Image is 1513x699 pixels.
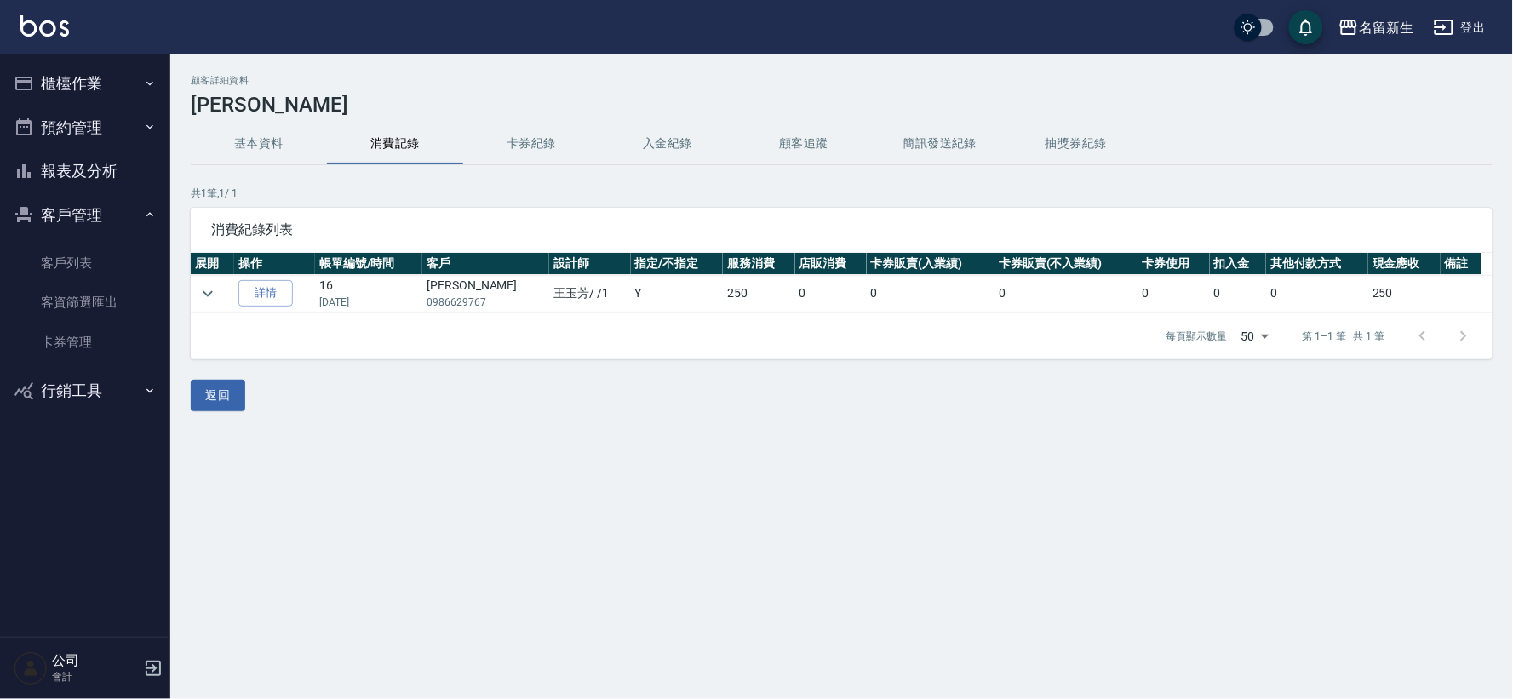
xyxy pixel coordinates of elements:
a: 客戶列表 [7,244,163,283]
button: 名留新生 [1332,10,1420,45]
button: 入金紀錄 [599,123,736,164]
img: Person [14,651,48,685]
span: 消費紀錄列表 [211,221,1472,238]
th: 卡券販賣(入業績) [867,253,995,275]
th: 卡券販賣(不入業績) [994,253,1138,275]
a: 詳情 [238,280,293,307]
th: 操作 [234,253,315,275]
button: 抽獎券紀錄 [1008,123,1144,164]
p: 第 1–1 筆 共 1 筆 [1303,329,1385,344]
th: 現金應收 [1368,253,1440,275]
h2: 顧客詳細資料 [191,75,1493,86]
button: 簡訊發送紀錄 [872,123,1008,164]
td: 16 [315,275,422,312]
img: Logo [20,15,69,37]
div: 名留新生 [1359,17,1413,38]
td: 0 [867,275,995,312]
p: 會計 [52,669,139,685]
button: 櫃檯作業 [7,61,163,106]
button: 顧客追蹤 [736,123,872,164]
button: 基本資料 [191,123,327,164]
button: 預約管理 [7,106,163,150]
th: 卡券使用 [1138,253,1210,275]
td: 王玉芳 / /1 [549,275,631,312]
th: 設計師 [549,253,631,275]
th: 展開 [191,253,234,275]
td: Y [631,275,723,312]
th: 指定/不指定 [631,253,723,275]
button: save [1289,10,1323,44]
td: 250 [723,275,794,312]
h5: 公司 [52,652,139,669]
button: 卡券紀錄 [463,123,599,164]
th: 店販消費 [795,253,867,275]
p: 共 1 筆, 1 / 1 [191,186,1493,201]
div: 50 [1235,313,1275,359]
button: expand row [195,281,221,307]
th: 扣入金 [1210,253,1266,275]
td: 250 [1368,275,1440,312]
td: 0 [1210,275,1266,312]
td: [PERSON_NAME] [422,275,549,312]
a: 卡券管理 [7,323,163,362]
th: 客戶 [422,253,549,275]
button: 行銷工具 [7,369,163,413]
p: [DATE] [319,295,418,310]
button: 返回 [191,380,245,411]
td: 0 [1138,275,1210,312]
th: 其他付款方式 [1266,253,1368,275]
th: 服務消費 [723,253,794,275]
button: 客戶管理 [7,193,163,238]
button: 報表及分析 [7,149,163,193]
th: 帳單編號/時間 [315,253,422,275]
button: 消費記錄 [327,123,463,164]
td: 0 [795,275,867,312]
a: 客資篩選匯出 [7,283,163,322]
th: 備註 [1441,253,1482,275]
p: 0986629767 [427,295,545,310]
td: 0 [994,275,1138,312]
button: 登出 [1427,12,1493,43]
p: 每頁顯示數量 [1166,329,1228,344]
td: 0 [1266,275,1368,312]
h3: [PERSON_NAME] [191,93,1493,117]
